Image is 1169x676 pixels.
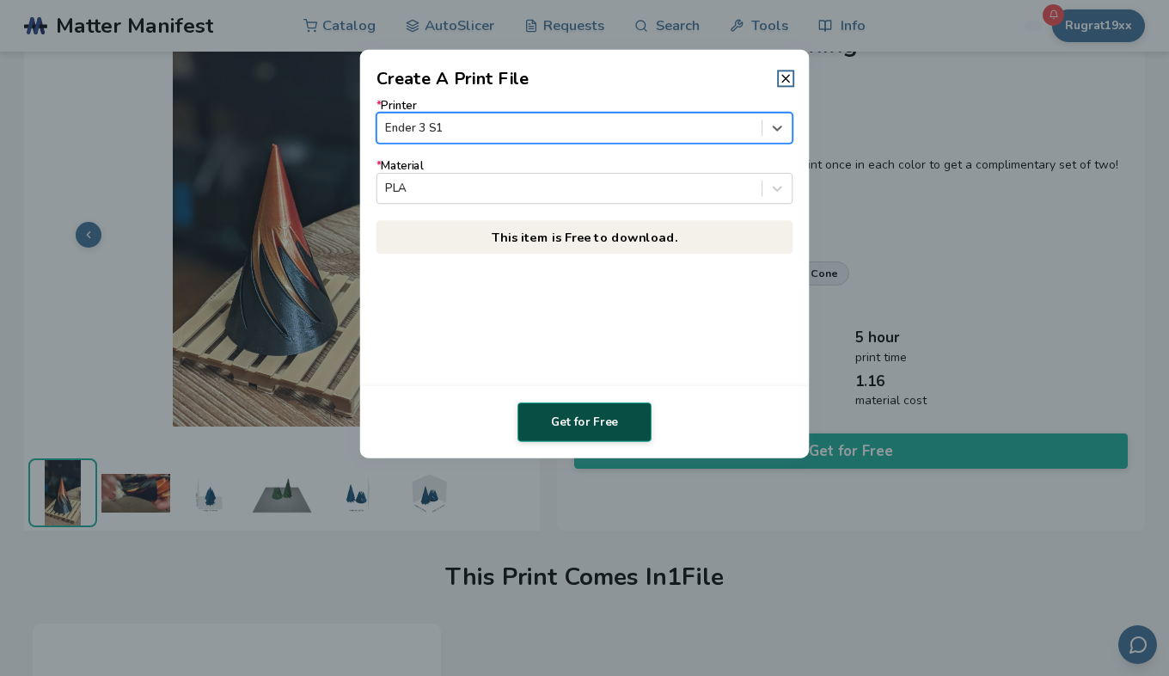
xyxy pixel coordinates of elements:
label: Material [376,160,793,204]
input: *MaterialPLA [385,181,389,194]
p: This item is Free to download. [376,220,793,254]
label: Printer [376,99,793,143]
button: Get for Free [517,403,652,442]
h2: Create A Print File [376,66,529,91]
